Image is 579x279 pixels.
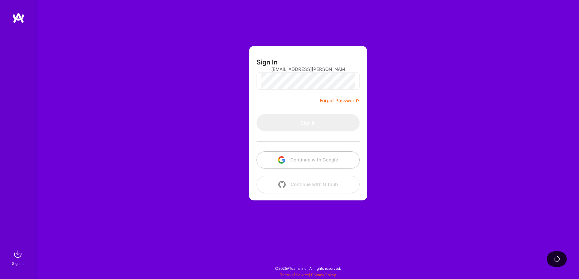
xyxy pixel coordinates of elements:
[278,181,286,188] img: icon
[12,12,25,23] img: logo
[257,114,360,131] button: Sign In
[278,156,285,164] img: icon
[271,61,345,77] input: Email...
[280,273,336,277] span: |
[257,151,360,169] button: Continue with Google
[257,58,278,66] h3: Sign In
[12,248,24,260] img: sign in
[553,255,561,263] img: loading
[12,260,24,267] div: Sign In
[13,248,24,267] a: sign inSign In
[280,273,309,277] a: Terms of Service
[257,176,360,193] button: Continue with Github
[37,261,579,276] div: © 2025 ATeams Inc., All rights reserved.
[311,273,336,277] a: Privacy Policy
[320,97,360,104] a: Forgot Password?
